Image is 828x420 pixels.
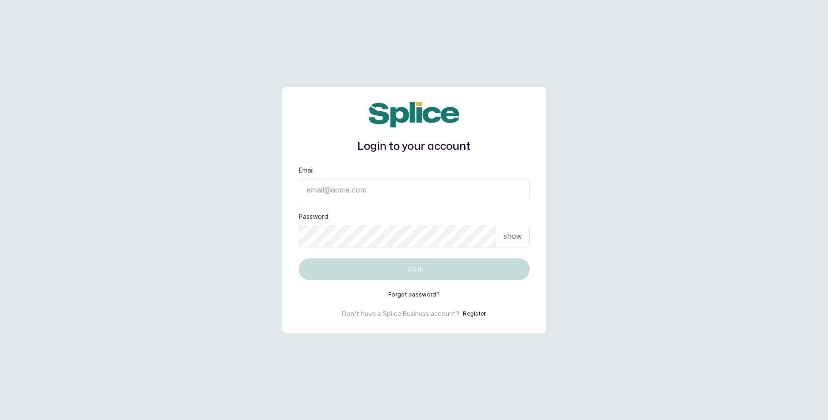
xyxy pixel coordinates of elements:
[299,166,314,175] label: Email
[299,178,530,201] input: email@acme.com
[463,309,486,318] button: Register
[299,212,328,221] label: Password
[342,309,459,318] p: Don't have a Splice Business account?
[388,291,440,298] button: Forgot password?
[299,138,530,155] h1: Login to your account
[299,258,530,280] button: Log in
[503,231,522,242] p: show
